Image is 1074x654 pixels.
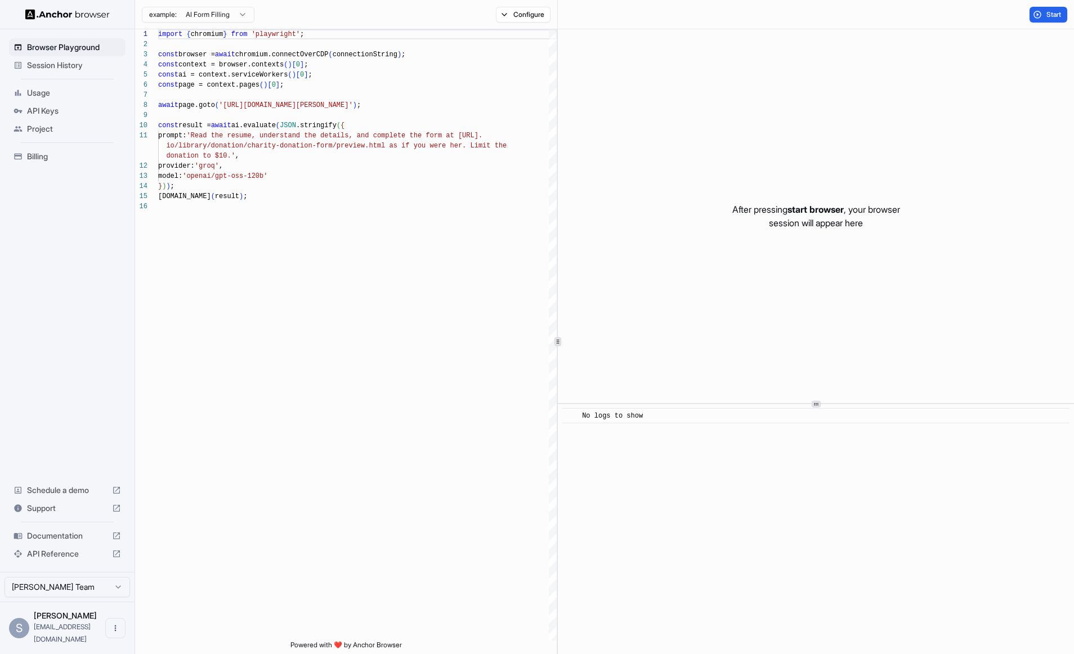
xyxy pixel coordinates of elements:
span: ) [353,101,357,109]
span: ; [280,81,284,89]
div: Project [9,120,126,138]
span: { [186,30,190,38]
span: donation to $10.' [166,152,235,160]
span: , [235,152,239,160]
span: ( [215,101,219,109]
span: model: [158,172,182,180]
span: ) [288,61,292,69]
span: ; [304,61,308,69]
span: ; [401,51,405,59]
span: ai = context.serviceWorkers [178,71,288,79]
div: 5 [135,70,147,80]
span: xsvfat@gmail.com [34,622,91,643]
span: browser = [178,51,215,59]
span: const [158,51,178,59]
span: connectionString [333,51,397,59]
span: , [219,162,223,170]
span: ( [276,122,280,129]
span: 0 [272,81,276,89]
span: ) [162,182,166,190]
div: Documentation [9,527,126,545]
div: 11 [135,131,147,141]
span: Schedule a demo [27,485,108,496]
span: ] [276,81,280,89]
span: await [211,122,231,129]
span: 0 [296,61,300,69]
span: 'openai/gpt-oss-120b' [182,172,267,180]
button: Open menu [105,618,126,638]
span: ( [328,51,332,59]
span: Billing [27,151,121,162]
span: 'groq' [195,162,219,170]
div: 2 [135,39,147,50]
span: '[URL][DOMAIN_NAME][PERSON_NAME]' [219,101,353,109]
button: Configure [496,7,551,23]
span: JSON [280,122,296,129]
span: Support [27,503,108,514]
span: ; [171,182,174,190]
span: ( [259,81,263,89]
div: Session History [9,56,126,74]
span: ] [300,61,304,69]
div: 13 [135,171,147,181]
div: 10 [135,120,147,131]
span: context = browser.contexts [178,61,284,69]
span: API Keys [27,105,121,117]
span: example: [149,10,177,19]
div: Support [9,499,126,517]
span: lete the form at [URL]. [389,132,482,140]
span: 'Read the resume, understand the details, and comp [186,132,389,140]
div: 16 [135,201,147,212]
div: S [9,618,29,638]
span: ( [211,192,215,200]
span: Start [1046,10,1062,19]
span: ; [308,71,312,79]
span: [DOMAIN_NAME] [158,192,211,200]
span: chromium [191,30,223,38]
span: ( [288,71,292,79]
span: html as if you were her. Limit the [369,142,507,150]
span: ) [166,182,170,190]
span: const [158,71,178,79]
span: ( [284,61,288,69]
div: 14 [135,181,147,191]
div: API Reference [9,545,126,563]
span: from [231,30,248,38]
span: No logs to show [582,412,643,420]
span: await [215,51,235,59]
span: start browser [787,204,844,215]
span: ) [292,71,296,79]
div: 4 [135,60,147,70]
div: 12 [135,161,147,171]
span: ; [300,30,304,38]
div: 9 [135,110,147,120]
span: Session History [27,60,121,71]
img: Anchor Logo [25,9,110,20]
span: chromium.connectOverCDP [235,51,329,59]
span: } [158,182,162,190]
div: API Keys [9,102,126,120]
span: } [223,30,227,38]
div: 3 [135,50,147,60]
div: 1 [135,29,147,39]
span: prompt: [158,132,186,140]
span: ) [239,192,243,200]
div: 7 [135,90,147,100]
div: Schedule a demo [9,481,126,499]
span: Project [27,123,121,135]
span: result = [178,122,211,129]
span: Powered with ❤️ by Anchor Browser [290,640,402,654]
div: Billing [9,147,126,165]
span: ​ [568,410,574,422]
span: API Reference [27,548,108,559]
div: Browser Playground [9,38,126,56]
span: await [158,101,178,109]
p: After pressing , your browser session will appear here [732,203,900,230]
span: { [341,122,344,129]
span: ( [337,122,341,129]
span: .stringify [296,122,337,129]
div: 6 [135,80,147,90]
span: Usage [27,87,121,98]
span: [ [296,71,300,79]
span: ; [357,101,361,109]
